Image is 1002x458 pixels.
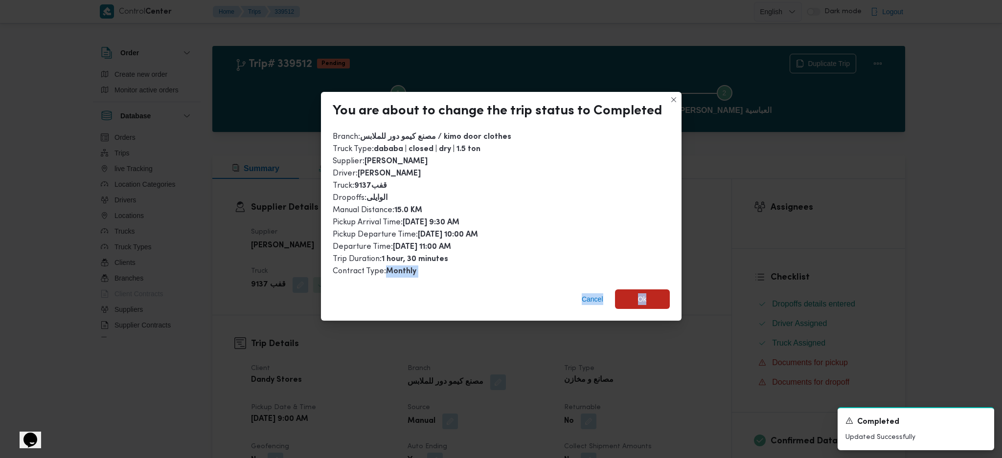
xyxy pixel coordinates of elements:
[668,94,680,106] button: Closes this modal window
[845,416,986,428] div: Notification
[364,158,428,165] b: [PERSON_NAME]
[333,218,459,226] span: Pickup Arrival Time :
[374,146,480,153] b: dababa | closed | dry | 1.5 ton
[638,293,647,305] span: Ok
[333,182,387,190] span: Truck :
[386,268,416,275] b: Monthly
[394,207,422,214] b: 15.0 KM
[333,157,428,165] span: Supplier :
[333,267,416,275] span: Contract Type :
[857,416,899,428] span: Completed
[333,231,478,239] span: Pickup Departure Time :
[578,289,607,309] button: Cancel
[582,293,603,305] span: Cancel
[333,243,451,251] span: Departure Time :
[10,419,41,448] iframe: chat widget
[333,170,421,177] span: Driver :
[366,195,387,202] b: الوايلى
[333,206,422,214] span: Manual Distance :
[333,145,480,153] span: Truck Type :
[615,289,670,309] button: Ok
[333,104,662,119] div: You are about to change the trip status to Completed
[333,255,448,263] span: Trip Duration :
[333,133,511,141] span: Branch :
[333,194,387,202] span: Dropoffs :
[358,170,421,177] b: [PERSON_NAME]
[382,256,448,263] b: 1 hour, 30 minutes
[354,182,387,190] b: قفب9137
[393,243,451,251] b: [DATE] 11:00 AM
[403,219,459,226] b: [DATE] 9:30 AM
[845,432,986,442] p: Updated Successfully
[418,231,478,239] b: [DATE] 10:00 AM
[360,133,511,141] b: مصنع كيمو دور للملابس / kimo door clothes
